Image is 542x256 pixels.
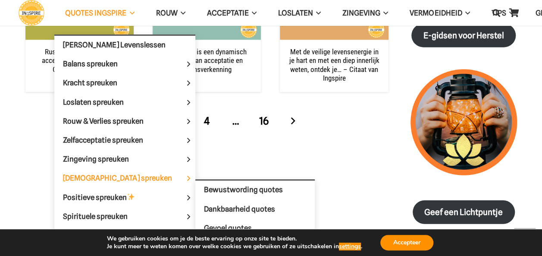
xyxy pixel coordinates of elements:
[54,150,195,169] a: Zingeving spreukenZingeving spreuken Menu
[278,9,313,17] span: Loslaten
[182,131,195,149] span: Zelfacceptatie spreuken Menu
[182,169,195,187] span: Mooiste spreuken Menu
[182,150,195,169] span: Zingeving spreuken Menu
[63,212,142,221] span: Spirituele spreuken
[514,228,536,250] a: Terug naar top
[42,47,117,74] a: Rusten in wat is, is onze acceptatie van het leven – Citaat van Ingspire
[63,78,132,87] span: Kracht spreuken
[204,115,210,127] span: 4
[63,193,150,202] span: Positieve spreuken
[63,155,144,163] span: Zingeving spreuken
[259,115,269,127] span: 16
[506,2,514,24] span: TIPS Menu
[54,36,195,55] a: [PERSON_NAME] Levenslessen
[54,207,195,226] a: Spirituele spreukenSpirituele spreuken Menu
[251,108,277,134] a: Pagina 16
[195,219,315,237] a: Gevoel quotes
[63,41,166,49] span: [PERSON_NAME] Levenslessen
[289,47,379,82] a: Met de veilige levensenergie in je hart en met een diep innerlijk weten, ontdek je… – Citaat van ...
[194,108,220,134] a: Pagina 4
[182,55,195,73] span: Balans spreuken Menu
[54,55,195,74] a: Balans spreukenBalans spreuken Menu
[222,108,248,134] span: …
[107,235,362,243] p: We gebruiken cookies om je de beste ervaring op onze site te bieden.
[480,2,524,24] a: TIPSTIPS Menu
[127,193,135,200] img: ✨
[126,2,134,24] span: QUOTES INGSPIRE Menu
[423,31,504,41] strong: E-gidsen voor Herstel
[54,74,195,93] a: Kracht spreukenKracht spreuken Menu
[195,181,315,200] a: Bewustwording quotes
[63,98,138,106] span: Loslaten spreuken
[196,2,267,24] a: AcceptatieAcceptatie Menu
[182,74,195,92] span: Kracht spreuken Menu
[54,169,195,188] a: [DEMOGRAPHIC_DATA] spreukenMooiste spreuken Menu
[54,188,195,207] a: Positieve spreuken✨Positieve spreuken ✨ Menu
[167,47,247,74] a: Zingeving is een dynamisch proces van acceptatie en levensverkenning
[413,200,515,224] a: Geef een Lichtpuntje
[339,243,361,250] button: settings
[410,9,462,17] span: VERMOEIDHEID
[182,207,195,225] span: Spirituele spreuken Menu
[410,69,517,176] img: lichtpuntjes voor in donkere tijden
[267,2,332,24] a: LoslatenLoslaten Menu
[63,117,158,125] span: Rouw & Verlies spreuken
[54,112,195,131] a: Rouw & Verlies spreukenRouw & Verlies spreuken Menu
[313,2,321,24] span: Loslaten Menu
[204,205,275,213] span: Dankbaarheid quotes
[65,9,126,17] span: QUOTES INGSPIRE
[380,2,388,24] span: Zingeving Menu
[54,93,195,112] a: Loslaten spreukenLoslaten spreuken Menu
[342,9,380,17] span: Zingeving
[332,2,399,24] a: ZingevingZingeving Menu
[177,2,185,24] span: ROUW Menu
[204,224,252,232] span: Gevoel quotes
[182,93,195,111] span: Loslaten spreuken Menu
[182,188,195,206] span: Positieve spreuken ✨ Menu
[63,174,187,182] span: [DEMOGRAPHIC_DATA] spreuken
[107,243,362,250] p: Je kunt meer te weten komen over welke cookies we gebruiken of ze uitschakelen in .
[411,24,516,47] a: E-gidsen voor Herstel
[54,2,145,24] a: QUOTES INGSPIREQUOTES INGSPIRE Menu
[399,2,480,24] a: VERMOEIDHEIDVERMOEIDHEID Menu
[204,185,283,194] span: Bewustwording quotes
[156,9,177,17] span: ROUW
[145,2,196,24] a: ROUWROUW Menu
[54,131,195,150] a: Zelfacceptatie spreukenZelfacceptatie spreuken Menu
[488,2,505,24] a: Zoeken
[63,136,158,144] span: Zelfacceptatie spreuken
[63,59,132,68] span: Balans spreuken
[462,2,470,24] span: VERMOEIDHEID Menu
[207,9,249,17] span: Acceptatie
[182,112,195,130] span: Rouw & Verlies spreuken Menu
[249,2,257,24] span: Acceptatie Menu
[380,235,433,250] button: Accepteer
[424,207,503,217] strong: Geef een Lichtpuntje
[195,200,315,219] a: Dankbaarheid quotes
[54,226,195,245] a: Alfabetische spreukenlijst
